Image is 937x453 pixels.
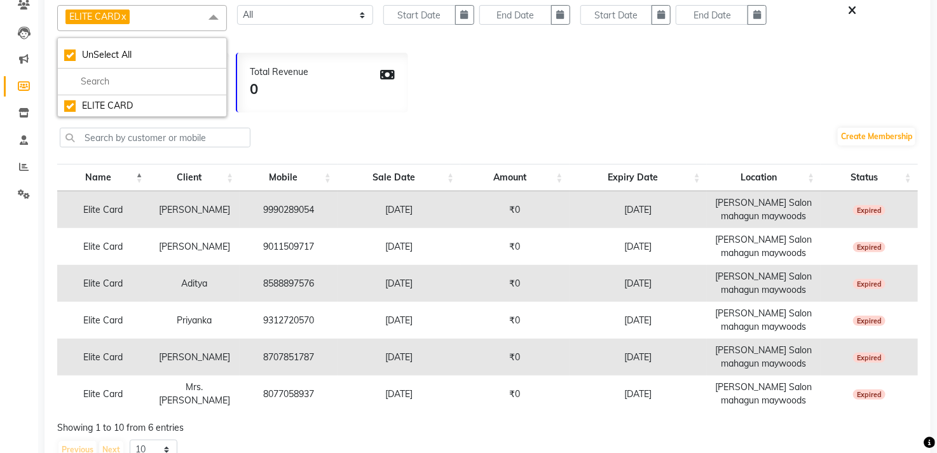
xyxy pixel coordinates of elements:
[240,265,338,302] td: 8588897576
[460,191,569,228] td: ₹0
[838,128,915,145] a: Create Membership
[570,375,707,412] td: [DATE]
[120,11,126,22] a: x
[149,302,240,339] td: Priyanka
[338,164,460,191] th: Sale Date: activate to sort column ascending
[707,191,821,228] td: [PERSON_NAME] Salon mahagun maywoods
[853,279,886,289] span: Expired
[853,242,886,252] span: Expired
[57,228,149,265] td: Elite Card
[57,375,149,412] td: Elite Card
[240,164,338,191] th: Mobile: activate to sort column ascending
[240,375,338,412] td: 8077058937
[460,228,569,265] td: ₹0
[460,339,569,375] td: ₹0
[57,302,149,339] td: Elite Card
[460,265,569,302] td: ₹0
[149,191,240,228] td: [PERSON_NAME]
[64,48,220,62] div: UnSelect All
[149,375,240,412] td: Mrs. [PERSON_NAME]
[853,353,886,363] span: Expired
[338,339,460,375] td: [DATE]
[707,339,821,375] td: [PERSON_NAME] Salon mahagun maywoods
[570,339,707,375] td: [DATE]
[338,302,460,339] td: [DATE]
[676,5,748,25] input: End Date
[149,164,240,191] th: Client: activate to sort column ascending
[853,316,886,326] span: Expired
[338,375,460,412] td: [DATE]
[64,75,220,88] input: multiselect-search
[57,191,149,228] td: Elite Card
[240,191,338,228] td: 9990289054
[479,5,552,25] input: End Date
[60,128,250,147] input: Search by customer or mobile
[383,5,456,25] input: Start Date
[707,375,821,412] td: [PERSON_NAME] Salon mahagun maywoods
[853,205,886,215] span: Expired
[149,265,240,302] td: Aditya
[853,389,886,400] span: Expired
[570,228,707,265] td: [DATE]
[57,265,149,302] td: Elite Card
[250,65,308,79] div: Total Revenue
[240,339,338,375] td: 8707851787
[149,339,240,375] td: [PERSON_NAME]
[240,228,338,265] td: 9011509717
[69,11,120,22] span: ELITE CARD
[57,421,918,435] div: Showing 1 to 10 from 6 entries
[707,265,821,302] td: [PERSON_NAME] Salon mahagun maywoods
[570,164,707,191] th: Expiry Date: activate to sort column ascending
[821,164,918,191] th: Status: activate to sort column ascending
[57,339,149,375] td: Elite Card
[64,99,220,112] div: ELITE CARD
[580,5,653,25] input: Start Date
[707,302,821,339] td: [PERSON_NAME] Salon mahagun maywoods
[460,164,569,191] th: Amount: activate to sort column ascending
[707,164,821,191] th: Location: activate to sort column ascending
[570,265,707,302] td: [DATE]
[338,265,460,302] td: [DATE]
[240,302,338,339] td: 9312720570
[570,191,707,228] td: [DATE]
[460,375,569,412] td: ₹0
[57,164,149,191] th: Name: activate to sort column descending
[570,302,707,339] td: [DATE]
[338,228,460,265] td: [DATE]
[149,228,240,265] td: [PERSON_NAME]
[338,191,460,228] td: [DATE]
[460,302,569,339] td: ₹0
[250,79,308,100] div: 0
[707,228,821,265] td: [PERSON_NAME] Salon mahagun maywoods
